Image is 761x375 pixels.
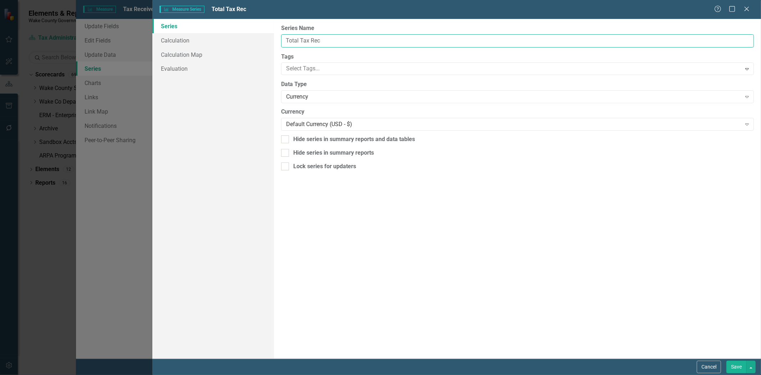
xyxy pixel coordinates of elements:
label: Tags [281,53,754,61]
label: Data Type [281,80,754,89]
a: Series [152,19,274,33]
label: Currency [281,108,754,116]
a: Calculation [152,33,274,47]
button: Save [726,361,746,373]
div: Lock series for updaters [293,162,356,171]
div: Default Currency (USD - $) [286,120,741,129]
div: Hide series in summary reports and data tables [293,135,415,144]
button: Cancel [697,361,721,373]
label: Series Name [281,24,754,32]
div: Hide series in summary reports [293,149,374,157]
span: Total Tax Rec [212,6,246,12]
span: Measure Series [159,6,204,13]
a: Calculation Map [152,47,274,62]
div: Currency [286,93,741,101]
input: Series Name [281,34,754,47]
a: Evaluation [152,61,274,76]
